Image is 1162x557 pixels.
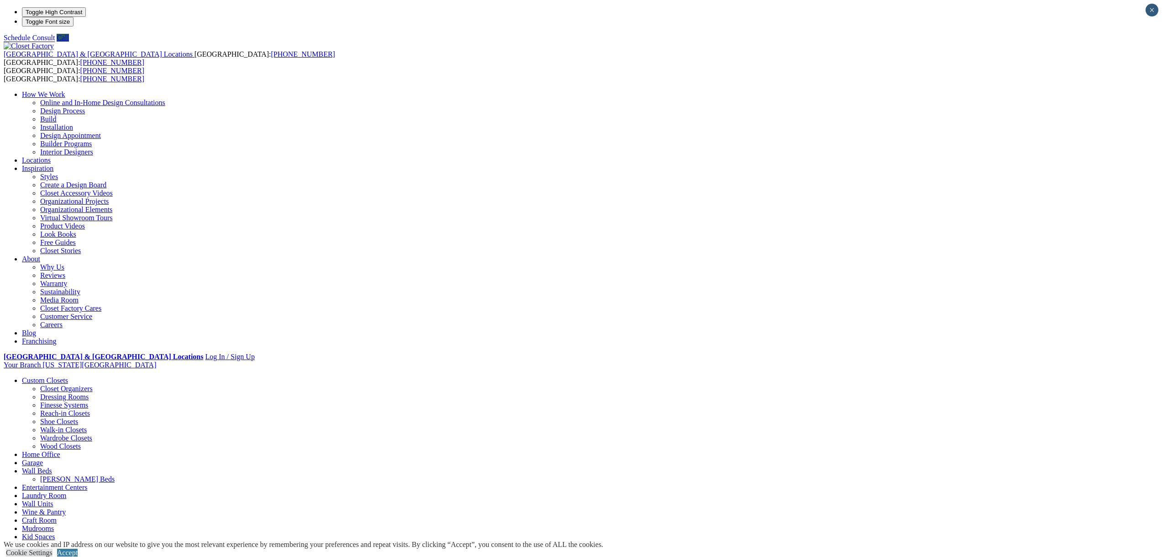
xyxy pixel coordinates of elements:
a: Why Us [40,263,64,271]
a: How We Work [22,90,65,98]
a: [GEOGRAPHIC_DATA] & [GEOGRAPHIC_DATA] Locations [4,353,203,361]
a: Inspiration [22,164,53,172]
a: Wall Beds [22,467,52,475]
a: Closet Factory Cares [40,304,101,312]
a: Franchising [22,337,57,345]
a: Reviews [40,271,65,279]
img: Closet Factory [4,42,54,50]
a: Builder Programs [40,140,92,148]
button: Close [1146,4,1158,16]
a: Look Books [40,230,76,238]
a: Organizational Elements [40,206,112,213]
a: Warranty [40,280,67,287]
a: Reach-in Closets [40,409,90,417]
a: Closet Organizers [40,385,93,393]
a: Shoe Closets [40,418,78,425]
a: [PHONE_NUMBER] [80,75,144,83]
a: Wall Units [22,500,53,508]
a: Entertainment Centers [22,483,88,491]
a: Wardrobe Closets [40,434,92,442]
a: Cookie Settings [6,549,53,557]
a: Interior Designers [40,148,93,156]
span: Toggle High Contrast [26,9,82,16]
a: Wood Closets [40,442,81,450]
a: Finesse Systems [40,401,88,409]
a: Build [40,115,57,123]
a: Installation [40,123,73,131]
a: Home Office [22,451,60,458]
a: Design Process [40,107,85,115]
a: About [22,255,40,263]
a: Locations [22,156,51,164]
a: Free Guides [40,239,76,246]
a: Kid Spaces [22,533,55,541]
a: Craft Room [22,516,57,524]
a: Log In / Sign Up [205,353,254,361]
a: Dressing Rooms [40,393,89,401]
span: Your Branch [4,361,41,369]
a: [PERSON_NAME] Beds [40,475,115,483]
a: Design Appointment [40,132,101,139]
a: Organizational Projects [40,197,109,205]
a: Walk-in Closets [40,426,87,434]
span: [GEOGRAPHIC_DATA]: [GEOGRAPHIC_DATA]: [4,50,335,66]
a: Schedule Consult [4,34,55,42]
a: Careers [40,321,63,329]
a: Media Room [40,296,79,304]
a: Garage [22,459,43,467]
a: Custom Closets [22,377,68,384]
a: [PHONE_NUMBER] [271,50,335,58]
a: Create a Design Board [40,181,106,189]
a: Virtual Showroom Tours [40,214,113,222]
a: Closet Accessory Videos [40,189,113,197]
span: [US_STATE][GEOGRAPHIC_DATA] [42,361,156,369]
div: We use cookies and IP address on our website to give you the most relevant experience by remember... [4,541,603,549]
a: Wine & Pantry [22,508,66,516]
a: Mudrooms [22,525,54,532]
span: Toggle Font size [26,18,70,25]
a: Blog [22,329,36,337]
a: Online and In-Home Design Consultations [40,99,165,106]
button: Toggle High Contrast [22,7,86,17]
a: [PHONE_NUMBER] [80,58,144,66]
span: [GEOGRAPHIC_DATA] & [GEOGRAPHIC_DATA] Locations [4,50,193,58]
a: Product Videos [40,222,85,230]
a: Laundry Room [22,492,66,499]
a: [GEOGRAPHIC_DATA] & [GEOGRAPHIC_DATA] Locations [4,50,195,58]
a: Accept [57,549,78,557]
a: Styles [40,173,58,180]
a: Sustainability [40,288,80,296]
a: Closet Stories [40,247,81,255]
span: [GEOGRAPHIC_DATA]: [GEOGRAPHIC_DATA]: [4,67,144,83]
button: Toggle Font size [22,17,74,27]
a: [PHONE_NUMBER] [80,67,144,74]
a: Call [57,34,69,42]
a: Your Branch [US_STATE][GEOGRAPHIC_DATA] [4,361,156,369]
a: Customer Service [40,313,92,320]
